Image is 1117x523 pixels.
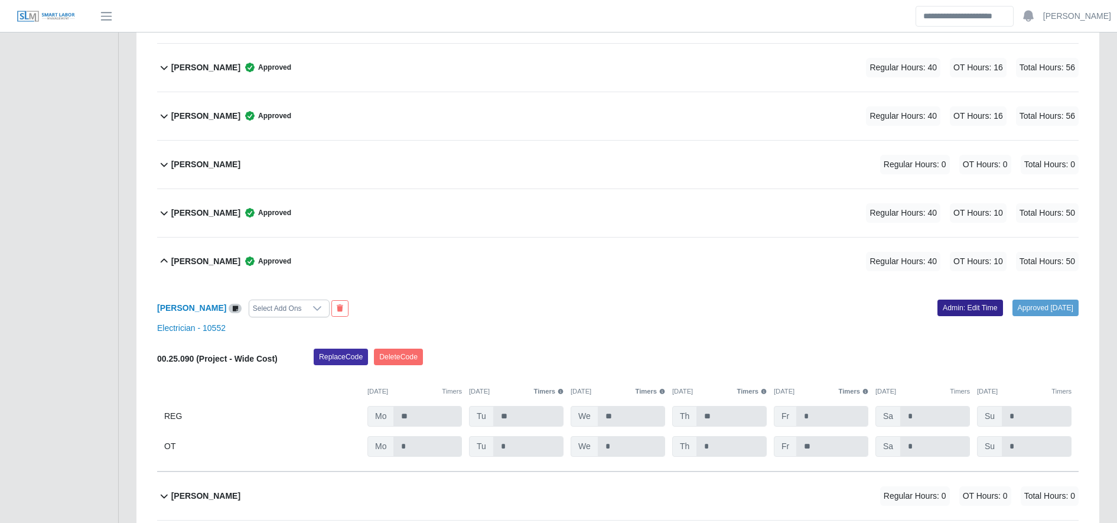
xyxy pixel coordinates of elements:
[571,386,665,397] div: [DATE]
[839,386,869,397] button: Timers
[1021,486,1079,506] span: Total Hours: 0
[977,386,1072,397] div: [DATE]
[469,386,564,397] div: [DATE]
[171,61,240,74] b: [PERSON_NAME]
[1016,58,1079,77] span: Total Hours: 56
[157,92,1079,140] button: [PERSON_NAME] Approved Regular Hours: 40 OT Hours: 16 Total Hours: 56
[875,436,901,457] span: Sa
[959,486,1011,506] span: OT Hours: 0
[880,155,950,174] span: Regular Hours: 0
[534,386,564,397] button: Timers
[1016,203,1079,223] span: Total Hours: 50
[171,490,240,502] b: [PERSON_NAME]
[367,436,394,457] span: Mo
[314,349,368,365] button: ReplaceCode
[1012,300,1079,316] a: Approved [DATE]
[229,303,242,313] a: View/Edit Notes
[1016,252,1079,271] span: Total Hours: 50
[367,406,394,427] span: Mo
[672,436,697,457] span: Th
[1021,155,1079,174] span: Total Hours: 0
[672,406,697,427] span: Th
[672,386,767,397] div: [DATE]
[249,300,305,317] div: Select Add Ons
[950,58,1007,77] span: OT Hours: 16
[737,386,767,397] button: Timers
[571,406,598,427] span: We
[171,158,240,171] b: [PERSON_NAME]
[866,106,940,126] span: Regular Hours: 40
[157,189,1079,237] button: [PERSON_NAME] Approved Regular Hours: 40 OT Hours: 10 Total Hours: 50
[240,207,291,219] span: Approved
[157,354,278,363] b: 00.25.090 (Project - Wide Cost)
[157,472,1079,520] button: [PERSON_NAME] Regular Hours: 0 OT Hours: 0 Total Hours: 0
[950,386,970,397] button: Timers
[875,386,970,397] div: [DATE]
[774,406,797,427] span: Fr
[774,436,797,457] span: Fr
[950,106,1007,126] span: OT Hours: 16
[164,406,360,427] div: REG
[157,44,1079,92] button: [PERSON_NAME] Approved Regular Hours: 40 OT Hours: 16 Total Hours: 56
[937,300,1003,316] a: Admin: Edit Time
[469,436,494,457] span: Tu
[950,203,1007,223] span: OT Hours: 10
[571,436,598,457] span: We
[171,255,240,268] b: [PERSON_NAME]
[17,10,76,23] img: SLM Logo
[442,386,462,397] button: Timers
[157,238,1079,285] button: [PERSON_NAME] Approved Regular Hours: 40 OT Hours: 10 Total Hours: 50
[240,110,291,122] span: Approved
[866,203,940,223] span: Regular Hours: 40
[1043,10,1111,22] a: [PERSON_NAME]
[866,58,940,77] span: Regular Hours: 40
[880,486,950,506] span: Regular Hours: 0
[367,386,462,397] div: [DATE]
[1051,386,1072,397] button: Timers
[157,303,226,313] a: [PERSON_NAME]
[240,61,291,73] span: Approved
[157,141,1079,189] button: [PERSON_NAME] Regular Hours: 0 OT Hours: 0 Total Hours: 0
[469,406,494,427] span: Tu
[636,386,666,397] button: Timers
[774,386,868,397] div: [DATE]
[959,155,1011,174] span: OT Hours: 0
[164,436,360,457] div: OT
[331,300,349,317] button: End Worker & Remove from the Timesheet
[374,349,423,365] button: DeleteCode
[950,252,1007,271] span: OT Hours: 10
[977,436,1002,457] span: Su
[171,110,240,122] b: [PERSON_NAME]
[866,252,940,271] span: Regular Hours: 40
[916,6,1014,27] input: Search
[977,406,1002,427] span: Su
[171,207,240,219] b: [PERSON_NAME]
[875,406,901,427] span: Sa
[157,323,226,333] a: Electrician - 10552
[240,255,291,267] span: Approved
[1016,106,1079,126] span: Total Hours: 56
